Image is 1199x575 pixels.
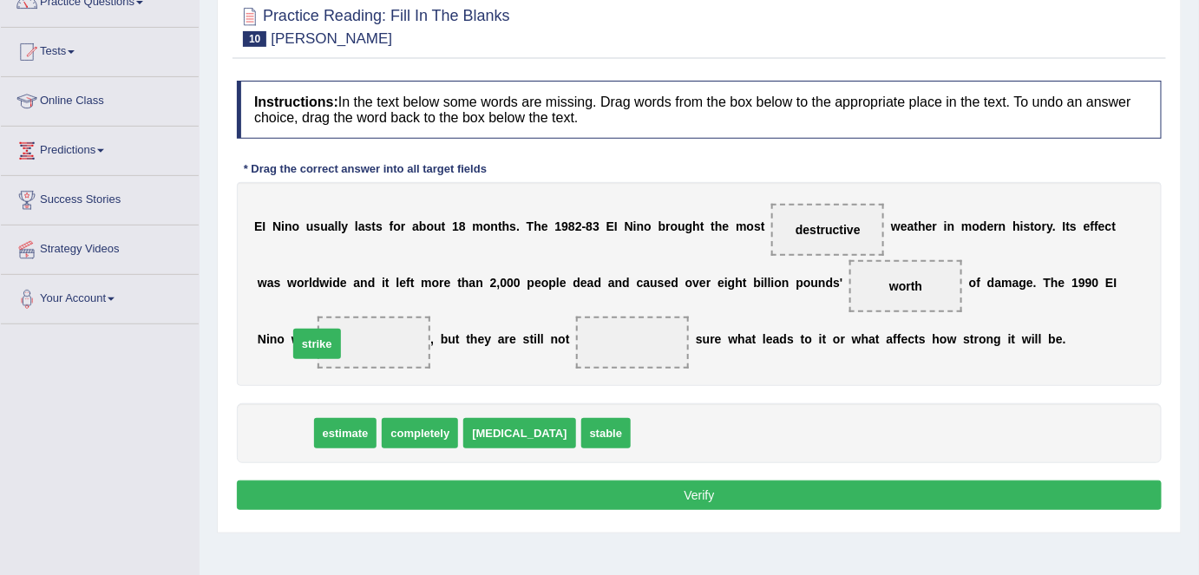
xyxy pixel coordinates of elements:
[737,332,745,346] b: h
[766,332,773,346] b: e
[320,276,330,290] b: w
[665,276,672,290] b: e
[466,332,470,346] b: t
[710,332,714,346] b: r
[933,332,940,346] b: h
[1044,276,1052,290] b: T
[1091,219,1095,233] b: f
[376,219,383,233] b: s
[1012,332,1016,346] b: t
[970,332,974,346] b: t
[736,219,746,233] b: m
[1051,276,1058,290] b: h
[462,276,469,290] b: h
[637,276,644,290] b: c
[901,219,907,233] b: e
[412,219,419,233] b: a
[558,332,566,346] b: o
[365,219,372,233] b: s
[287,276,297,290] b: w
[530,332,534,346] b: t
[743,276,747,290] b: t
[994,219,999,233] b: r
[761,219,765,233] b: t
[427,219,435,233] b: o
[703,332,711,346] b: u
[775,276,783,290] b: o
[292,332,301,346] b: w
[833,276,840,290] b: s
[1,77,199,121] a: Online Class
[729,332,738,346] b: w
[555,219,562,233] b: 1
[444,276,451,290] b: e
[455,332,460,346] b: t
[368,276,376,290] b: d
[833,332,841,346] b: o
[551,332,559,346] b: n
[1063,332,1066,346] b: .
[887,332,894,346] b: a
[360,276,368,290] b: n
[650,276,658,290] b: u
[560,276,567,290] b: e
[537,332,541,346] b: l
[973,219,980,233] b: o
[469,276,476,290] b: a
[243,31,266,47] span: 10
[875,332,880,346] b: t
[459,219,466,233] b: 8
[644,219,652,233] b: o
[907,219,914,233] b: a
[442,219,446,233] b: t
[1032,332,1035,346] b: i
[505,332,509,346] b: r
[768,276,771,290] b: l
[811,276,819,290] b: u
[665,219,670,233] b: r
[685,276,693,290] b: o
[1012,219,1020,233] b: h
[754,219,761,233] b: s
[711,219,715,233] b: t
[696,332,703,346] b: s
[658,219,666,233] b: b
[1,225,199,269] a: Strategy Videos
[281,219,285,233] b: i
[897,332,901,346] b: f
[1022,332,1032,346] b: w
[671,219,678,233] b: o
[914,332,919,346] b: t
[614,219,618,233] b: I
[439,276,443,290] b: r
[534,332,537,346] b: i
[606,219,614,233] b: E
[490,276,497,290] b: 2
[637,219,645,233] b: n
[1066,219,1071,233] b: t
[1084,219,1091,233] b: e
[1012,276,1019,290] b: a
[980,219,987,233] b: d
[568,219,575,233] b: 8
[500,276,507,290] b: 0
[986,332,994,346] b: n
[1105,219,1112,233] b: c
[782,276,790,290] b: n
[396,276,399,290] b: l
[421,276,431,290] b: m
[633,219,637,233] b: i
[393,219,401,233] b: o
[549,276,557,290] b: p
[644,276,651,290] b: a
[1078,276,1085,290] b: 9
[556,276,560,290] b: l
[566,332,570,346] b: t
[1071,276,1078,290] b: 1
[473,219,483,233] b: m
[1098,219,1105,233] b: e
[575,219,582,233] b: 2
[534,276,541,290] b: e
[1,127,199,170] a: Predictions
[1031,219,1035,233] b: t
